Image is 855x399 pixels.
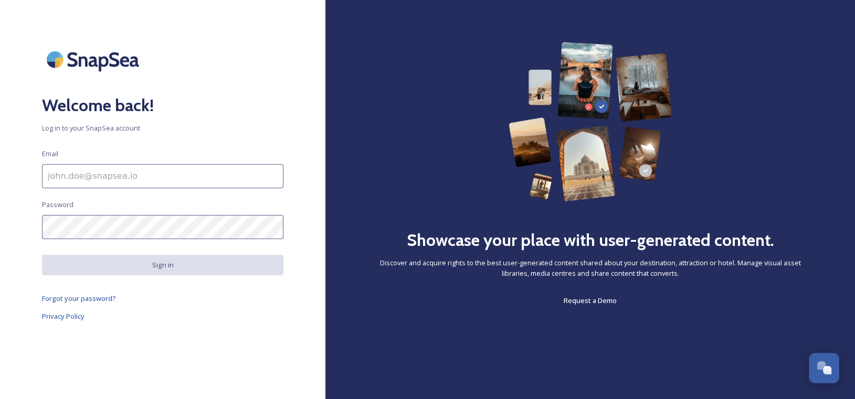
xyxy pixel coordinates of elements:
[42,255,283,275] button: Sign in
[42,200,73,210] span: Password
[42,311,85,321] span: Privacy Policy
[42,123,283,133] span: Log in to your SnapSea account
[42,149,58,159] span: Email
[42,42,147,77] img: SnapSea Logo
[564,296,617,305] span: Request a Demo
[809,353,839,383] button: Open Chat
[42,310,283,322] a: Privacy Policy
[42,292,283,305] a: Forgot your password?
[42,164,283,188] input: john.doe@snapsea.io
[509,42,672,201] img: 63b42ca75bacad526042e722_Group%20154-p-800.png
[42,93,283,118] h2: Welcome back!
[367,258,813,278] span: Discover and acquire rights to the best user-generated content shared about your destination, att...
[42,294,116,303] span: Forgot your password?
[564,294,617,307] a: Request a Demo
[407,228,774,253] h2: Showcase your place with user-generated content.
